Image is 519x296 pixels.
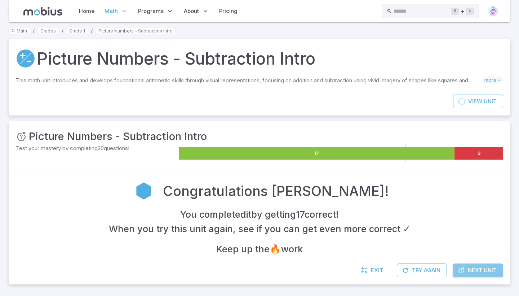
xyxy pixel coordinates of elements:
a: Home [77,3,97,19]
nav: breadcrumb [9,27,510,35]
a: ViewUnit [453,95,503,108]
p: This math unit introduces and develops foundational arithmetic skills through visual representati... [16,77,482,84]
span: About [184,7,199,15]
a: Addition and Subtraction [16,49,35,68]
kbd: ⌘ [451,8,459,15]
a: Exit [357,264,388,277]
a: Next Unit [453,264,503,277]
a: Pricing [217,3,240,19]
h3: Picture Numbers - Subtraction Intro [29,129,207,144]
span: Unit [484,97,497,105]
a: Picture Numbers - Subtraction Intro [96,28,176,34]
a: Math [9,28,30,34]
h2: Congratulations [PERSON_NAME]! [163,181,389,201]
h4: Keep up the 🔥 work [216,242,303,256]
span: Math [105,7,118,15]
kbd: k [466,8,474,15]
h1: Picture Numbers - Subtraction Intro [37,46,315,71]
li: / [91,27,93,35]
span: Next Unit [468,266,497,274]
a: Grades [37,28,59,34]
a: Grade 1 [66,28,88,34]
span: Exit [371,266,383,274]
li: / [62,27,63,35]
button: Try Again [397,264,447,277]
span: View [468,97,482,105]
h4: When you try this unit again, see if you can get even more correct ✓ [109,222,411,236]
span: Programs [138,7,164,15]
li: / [33,27,35,35]
div: + [451,7,474,16]
p: Test your mastery by completing 20 questions! [16,144,177,152]
h4: You completed it by getting 17 correct ! [180,207,339,222]
img: diamond.svg [488,6,498,17]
